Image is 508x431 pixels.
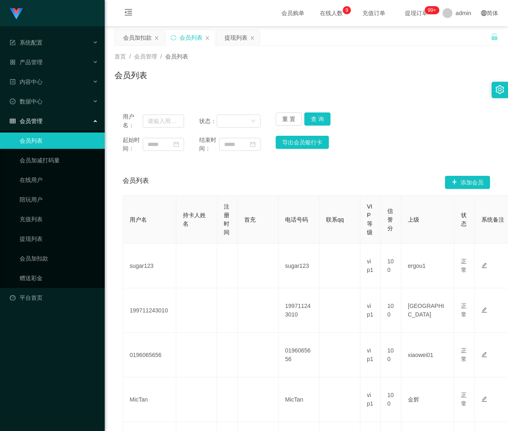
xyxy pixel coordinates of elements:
h1: 会员列表 [115,69,147,81]
sup: 1112 [425,6,439,14]
span: 持卡人姓名 [183,212,206,227]
td: 金辉 [401,377,454,422]
td: 100 [381,288,401,333]
i: 图标: form [10,40,16,45]
span: 结束时间： [199,136,219,153]
i: 图标: menu-fold [115,0,142,27]
span: 会员列表 [123,176,149,189]
i: 图标: check-circle-o [10,99,16,104]
p: 9 [346,6,348,14]
i: 图标: edit [481,307,487,313]
span: 状态 [461,212,467,227]
span: 提现订单 [401,10,432,16]
span: 正常 [461,258,467,273]
button: 重 置 [276,112,302,126]
span: 正常 [461,392,467,407]
td: vip1 [360,377,381,422]
td: 199711243010 [123,288,176,333]
td: 100 [381,244,401,288]
span: 正常 [461,347,467,362]
i: 图标: close [154,36,159,40]
span: 在线人数 [316,10,347,16]
i: 图标: setting [495,85,504,94]
button: 查 询 [304,112,330,126]
a: 会员加扣款 [20,250,98,267]
sup: 9 [343,6,351,14]
span: 充值订单 [358,10,389,16]
td: 100 [381,377,401,422]
span: 注册时间 [224,203,229,236]
td: vip1 [360,244,381,288]
td: MicTan [279,377,319,422]
span: 数据中心 [10,98,43,105]
span: 会员管理 [134,53,157,60]
a: 图标: dashboard平台首页 [10,290,98,306]
span: VIP等级 [367,203,373,236]
a: 会员列表 [20,132,98,149]
span: 正常 [461,303,467,318]
td: xiaowei01 [401,333,454,377]
button: 图标: plus添加会员 [445,176,490,189]
td: 100 [381,333,401,377]
span: 用户名 [130,216,147,223]
input: 请输入用户名 [143,114,184,128]
span: / [129,53,131,60]
div: 会员加扣款 [123,30,152,45]
td: MicTan [123,377,176,422]
i: 图标: edit [481,263,487,268]
i: 图标: profile [10,79,16,85]
span: 首页 [115,53,126,60]
i: 图标: table [10,118,16,124]
span: 上级 [408,216,419,223]
a: 陪玩用户 [20,191,98,208]
i: 图标: close [205,36,210,40]
img: logo.9652507e.png [10,8,23,20]
a: 充值列表 [20,211,98,227]
span: 电话号码 [285,216,308,223]
div: 会员列表 [180,30,202,45]
td: 199711243010 [279,288,319,333]
a: 提现列表 [20,231,98,247]
a: 赠送彩金 [20,270,98,286]
td: ergou1 [401,244,454,288]
span: 信誉分 [387,208,393,231]
a: 在线用户 [20,172,98,188]
span: 联系qq [326,216,344,223]
i: 图标: edit [481,396,487,402]
i: 图标: calendar [250,141,256,147]
a: 会员加减打码量 [20,152,98,168]
div: 提现列表 [225,30,247,45]
span: 用户名： [123,112,143,130]
span: 首充 [244,216,256,223]
span: 系统配置 [10,39,43,46]
span: 会员管理 [10,118,43,124]
span: 会员列表 [165,53,188,60]
i: 图标: down [251,119,256,124]
td: vip1 [360,333,381,377]
td: 0196065656 [279,333,319,377]
td: [GEOGRAPHIC_DATA] [401,288,454,333]
i: 图标: sync [171,35,176,40]
i: 图标: appstore-o [10,59,16,65]
span: 状态： [199,117,217,126]
td: sugar123 [123,244,176,288]
i: 图标: unlock [491,33,498,40]
span: 内容中心 [10,79,43,85]
i: 图标: calendar [173,141,179,147]
i: 图标: close [250,36,255,40]
td: vip1 [360,288,381,333]
span: 产品管理 [10,59,43,65]
i: 图标: global [481,10,487,16]
span: / [160,53,162,60]
button: 导出会员银行卡 [276,136,329,149]
span: 系统备注 [481,216,504,223]
td: 0196065656 [123,333,176,377]
span: 起始时间： [123,136,143,153]
td: sugar123 [279,244,319,288]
